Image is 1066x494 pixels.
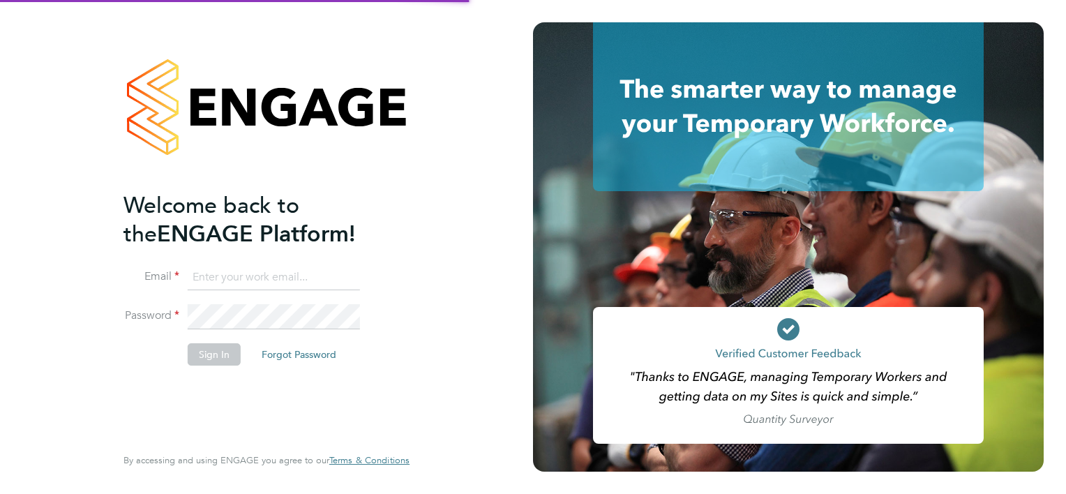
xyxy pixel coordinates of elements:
[329,454,410,466] span: Terms & Conditions
[188,265,360,290] input: Enter your work email...
[123,454,410,466] span: By accessing and using ENGAGE you agree to our
[123,308,179,323] label: Password
[329,455,410,466] a: Terms & Conditions
[123,192,299,248] span: Welcome back to the
[123,269,179,284] label: Email
[123,191,396,248] h2: ENGAGE Platform!
[250,343,347,366] button: Forgot Password
[188,343,241,366] button: Sign In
